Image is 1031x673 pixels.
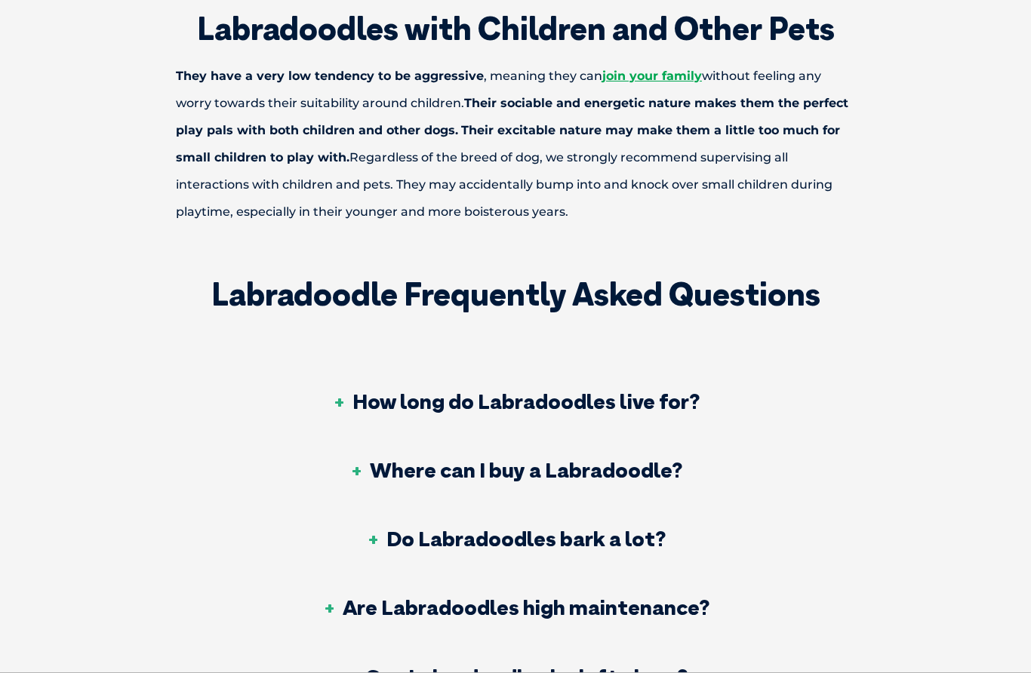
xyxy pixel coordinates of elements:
[123,63,908,226] p: , meaning they can without feeling any worry towards their suitability around children. Regardles...
[176,96,848,137] strong: Their sociable and energetic nature makes them the perfect play pals with both children and other...
[349,459,682,481] h3: Where can I buy a Labradoodle?
[602,69,702,83] a: join your family
[331,391,700,412] h3: How long do Labradoodles live for?
[365,528,666,549] h3: Do Labradoodles bark a lot?
[123,13,908,45] h2: Labradoodles with Children and Other Pets
[322,597,709,618] h3: Are Labradoodles high maintenance?
[176,123,840,164] strong: Their excitable nature may make them a little too much for small children to play with.
[197,278,835,310] h2: Labradoodle Frequently Asked Questions
[176,69,484,83] strong: They have a very low tendency to be aggressive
